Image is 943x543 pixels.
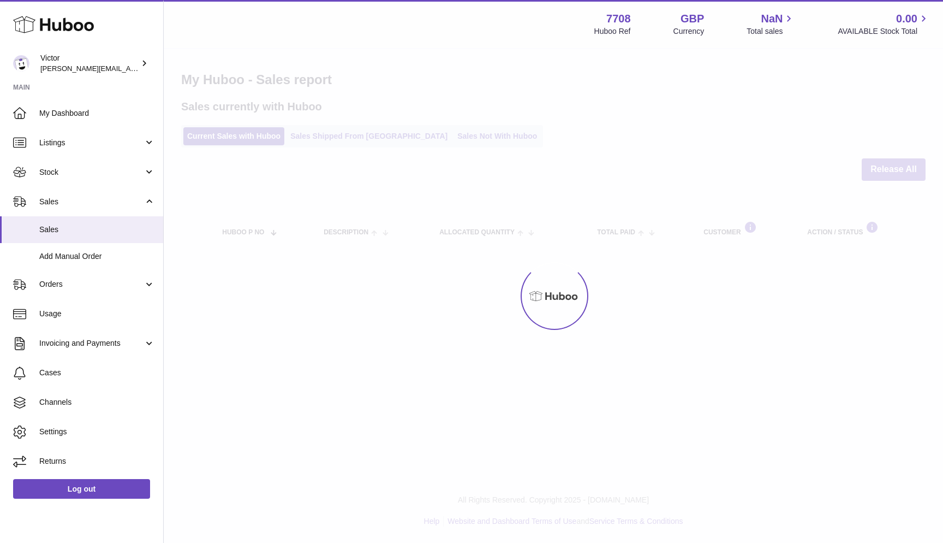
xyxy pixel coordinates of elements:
strong: 7708 [606,11,631,26]
span: Cases [39,368,155,378]
span: Usage [39,309,155,319]
a: Log out [13,479,150,499]
span: Settings [39,427,155,437]
div: Huboo Ref [594,26,631,37]
span: NaN [761,11,783,26]
span: Invoicing and Payments [39,338,144,349]
span: Sales [39,225,155,235]
strong: GBP [681,11,704,26]
span: Channels [39,397,155,408]
span: Orders [39,279,144,290]
span: My Dashboard [39,108,155,119]
img: victor@erbology.co [13,55,29,72]
span: [PERSON_NAME][EMAIL_ADDRESS][DOMAIN_NAME] [40,64,219,73]
span: Total sales [747,26,795,37]
span: Stock [39,167,144,178]
span: Returns [39,456,155,467]
div: Victor [40,53,139,74]
a: 0.00 AVAILABLE Stock Total [838,11,930,37]
div: Currency [673,26,705,37]
a: NaN Total sales [747,11,795,37]
span: Listings [39,138,144,148]
span: AVAILABLE Stock Total [838,26,930,37]
span: Add Manual Order [39,251,155,262]
span: 0.00 [896,11,917,26]
span: Sales [39,197,144,207]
